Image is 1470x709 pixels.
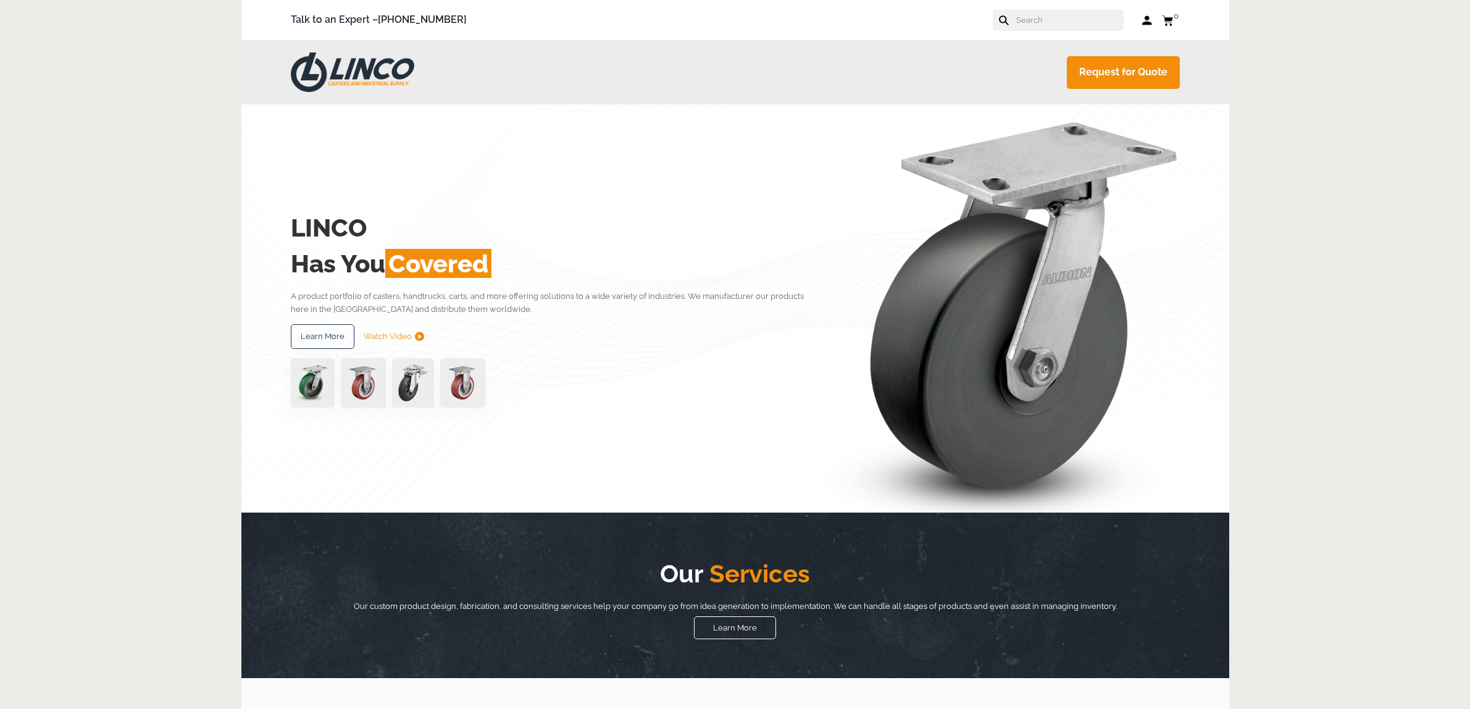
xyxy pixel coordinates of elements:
a: Request for Quote [1067,56,1180,89]
img: capture-59611-removebg-preview-1.png [440,358,485,408]
h2: Our [340,556,1130,592]
span: Talk to an Expert – [291,12,467,28]
p: Our custom product design, fabrication, and consulting services help your company go from idea ge... [340,600,1130,613]
input: Search [1015,9,1124,31]
a: Watch Video [364,324,424,349]
span: 0 [1174,11,1179,20]
img: pn3orx8a-94725-1-1-.png [291,358,335,408]
h2: LINCO [291,210,822,246]
img: linco_caster [825,104,1180,513]
h2: Has You [291,246,822,282]
a: Log in [1142,14,1153,27]
span: Services [703,559,810,588]
img: subtract.png [415,332,424,341]
a: 0 [1162,12,1180,28]
a: [PHONE_NUMBER] [378,14,467,25]
img: capture-59611-removebg-preview-1.png [341,358,386,408]
img: lvwpp200rst849959jpg-30522-removebg-preview-1.png [392,358,434,408]
img: LINCO CASTERS & INDUSTRIAL SUPPLY [291,52,414,92]
p: A product portfolio of casters, handtrucks, carts, and more offering solutions to a wide variety ... [291,290,822,316]
a: Learn More [694,616,776,639]
span: Covered [385,249,491,278]
a: Learn More [291,324,354,349]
